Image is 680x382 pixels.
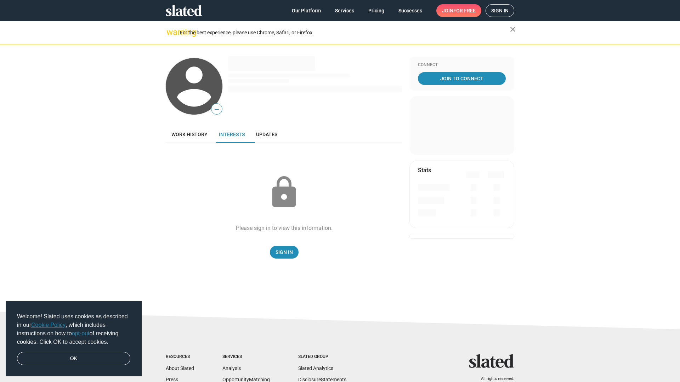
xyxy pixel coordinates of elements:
span: Join [442,4,476,17]
a: Cookie Policy [31,322,66,328]
div: Connect [418,62,506,68]
a: Sign In [270,246,299,259]
span: Pricing [368,4,384,17]
span: Updates [256,132,277,137]
a: About Slated [166,365,194,371]
div: Please sign in to view this information. [236,224,333,232]
span: Welcome! Slated uses cookies as described in our , which includes instructions on how to of recei... [17,312,130,346]
a: Our Platform [286,4,327,17]
a: Sign in [486,4,514,17]
div: Slated Group [298,354,346,360]
mat-card-title: Stats [418,167,431,174]
span: — [211,105,222,114]
mat-icon: close [509,25,517,34]
mat-icon: warning [166,28,175,36]
mat-icon: lock [266,175,302,210]
a: opt-out [72,330,90,336]
a: Analysis [222,365,241,371]
span: Successes [398,4,422,17]
a: Slated Analytics [298,365,333,371]
a: Joinfor free [436,4,481,17]
div: Resources [166,354,194,360]
a: Updates [250,126,283,143]
a: Pricing [363,4,390,17]
a: Successes [393,4,428,17]
span: Sign In [276,246,293,259]
a: Interests [213,126,250,143]
div: For the best experience, please use Chrome, Safari, or Firefox. [180,28,510,37]
span: Work history [171,132,208,137]
span: for free [453,4,476,17]
span: Sign in [491,5,509,17]
a: Services [329,4,360,17]
div: cookieconsent [6,301,142,377]
span: Services [335,4,354,17]
div: Services [222,354,270,360]
span: Interests [219,132,245,137]
a: dismiss cookie message [17,352,130,365]
span: Join To Connect [419,72,504,85]
a: Work history [166,126,213,143]
span: Our Platform [292,4,321,17]
a: Join To Connect [418,72,506,85]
